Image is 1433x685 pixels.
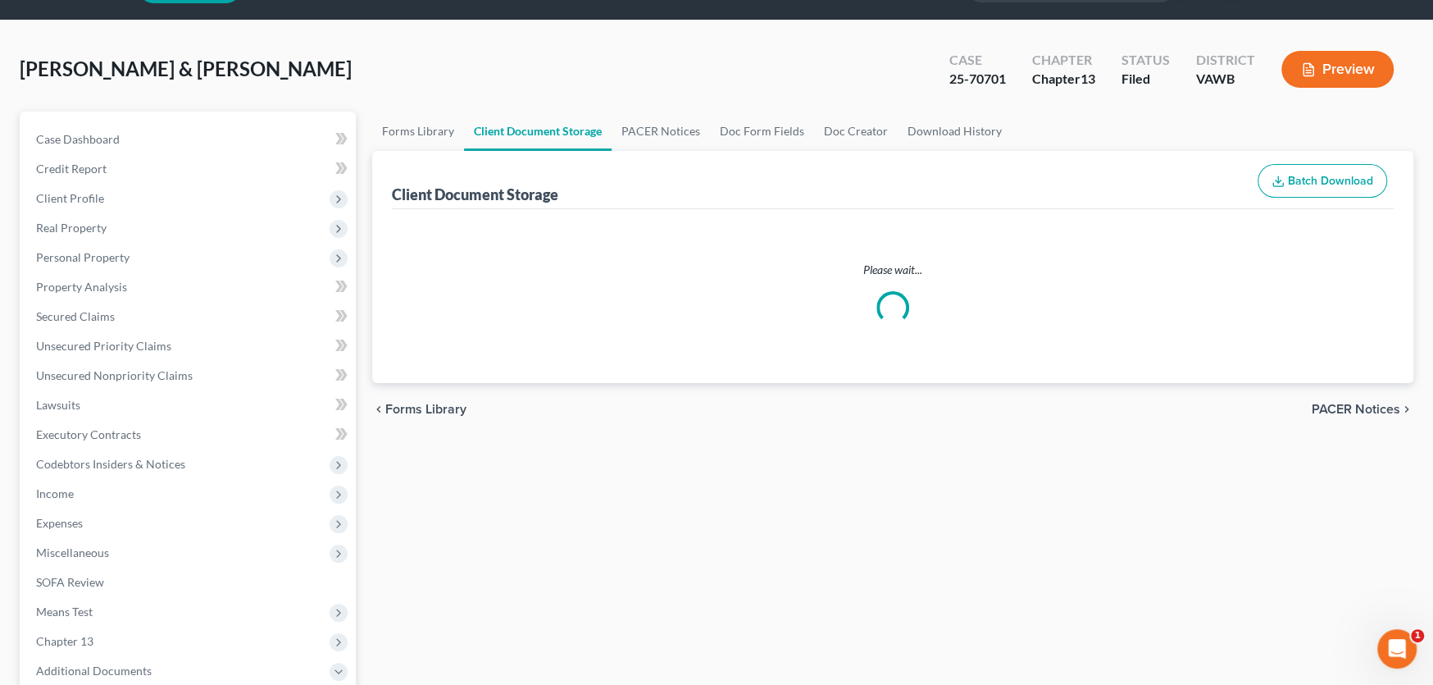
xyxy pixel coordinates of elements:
[23,361,356,390] a: Unsecured Nonpriority Claims
[23,420,356,450] a: Executory Contracts
[949,51,1006,70] div: Case
[36,368,193,382] span: Unsecured Nonpriority Claims
[1312,403,1413,416] button: PACER Notices chevron_right
[392,185,558,204] div: Client Document Storage
[1032,70,1095,89] div: Chapter
[949,70,1006,89] div: 25-70701
[36,516,83,530] span: Expenses
[36,250,130,264] span: Personal Property
[612,112,710,151] a: PACER Notices
[1377,629,1417,669] iframe: Intercom live chat
[36,309,115,323] span: Secured Claims
[814,112,898,151] a: Doc Creator
[36,339,171,353] span: Unsecured Priority Claims
[36,664,152,678] span: Additional Documents
[36,634,93,648] span: Chapter 13
[1032,51,1095,70] div: Chapter
[395,262,1390,278] p: Please wait...
[36,132,120,146] span: Case Dashboard
[1400,403,1413,416] i: chevron_right
[1121,70,1170,89] div: Filed
[372,403,385,416] i: chevron_left
[464,112,612,151] a: Client Document Storage
[20,57,352,80] span: [PERSON_NAME] & [PERSON_NAME]
[1196,51,1255,70] div: District
[36,605,93,619] span: Means Test
[1258,164,1387,199] button: Batch Download
[898,112,1012,151] a: Download History
[23,331,356,361] a: Unsecured Priority Claims
[36,575,104,589] span: SOFA Review
[23,390,356,420] a: Lawsuits
[1312,403,1400,416] span: PACER Notices
[23,568,356,597] a: SOFA Review
[36,486,74,500] span: Income
[23,125,356,154] a: Case Dashboard
[1288,174,1373,188] span: Batch Download
[710,112,814,151] a: Doc Form Fields
[1196,70,1255,89] div: VAWB
[372,403,466,416] button: chevron_left Forms Library
[36,457,185,471] span: Codebtors Insiders & Notices
[36,221,107,235] span: Real Property
[36,427,141,441] span: Executory Contracts
[1281,51,1394,88] button: Preview
[23,302,356,331] a: Secured Claims
[36,191,104,205] span: Client Profile
[1411,629,1424,642] span: 1
[23,154,356,184] a: Credit Report
[385,403,466,416] span: Forms Library
[36,546,109,559] span: Miscellaneous
[36,280,127,294] span: Property Analysis
[1080,71,1095,86] span: 13
[1121,51,1170,70] div: Status
[372,112,464,151] a: Forms Library
[23,272,356,302] a: Property Analysis
[36,398,80,412] span: Lawsuits
[36,162,107,176] span: Credit Report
